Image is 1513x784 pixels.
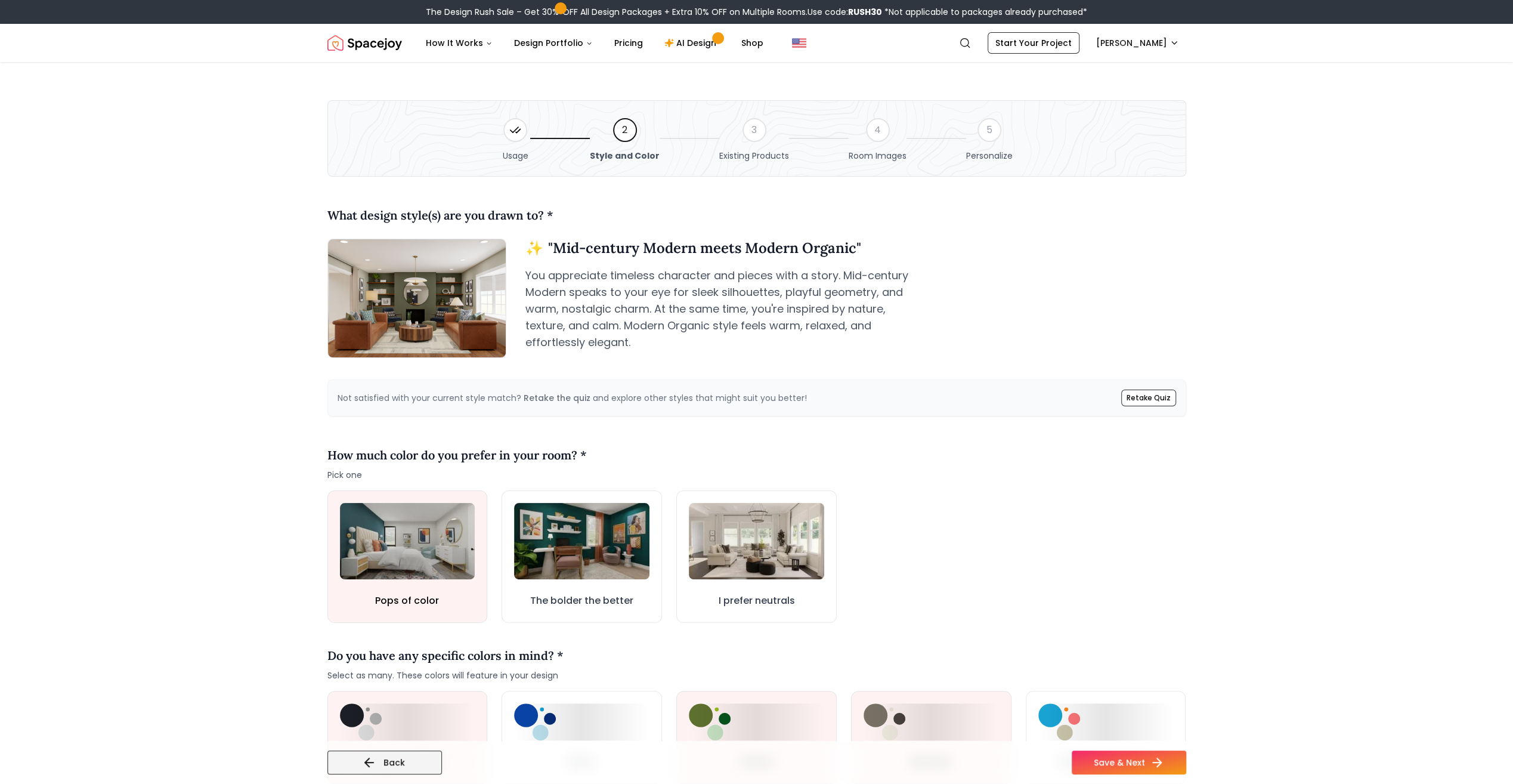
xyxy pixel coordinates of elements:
[732,31,773,55] a: Shop
[613,118,637,142] div: 2
[327,469,587,481] span: Pick one
[1072,751,1186,774] button: Save & Next
[505,31,602,55] button: Design Portfolio
[340,703,382,741] img: Black & White
[340,503,475,579] img: Pops of color
[338,392,807,404] p: Not satisfied with your current style match? and explore other styles that might suit you better!
[327,490,488,623] button: Pops of colorPops of color
[525,267,926,351] p: You appreciate timeless character and pieces with a story. Mid-century Modern speaks to your eye ...
[426,6,1087,18] div: The Design Rush Sale – Get 30% OFF All Design Packages + Extra 10% OFF on Multiple Rooms.
[530,594,633,608] h3: The bolder the better
[1089,32,1186,54] button: [PERSON_NAME]
[792,36,806,50] img: United States
[977,118,1001,142] div: 5
[966,150,1013,162] span: Personalize
[416,31,502,55] button: How It Works
[866,118,890,142] div: 4
[689,503,824,579] img: I prefer neutrals
[327,647,564,665] h4: Do you have any specific colors in mind? *
[1038,703,1080,741] img: Bright-Multi Colors
[525,239,1186,258] h3: " Mid-century Modern meets Modern Organic "
[514,503,649,579] img: The bolder the better
[524,392,590,404] span: Retake the quiz
[1121,390,1176,406] a: Retake Quiz
[416,31,773,55] nav: Main
[327,31,402,55] a: Spacejoy
[719,150,789,162] span: Existing Products
[742,118,766,142] div: 3
[502,490,662,623] button: The bolder the betterThe bolder the better
[864,703,905,741] img: Neutrals
[525,239,543,258] span: sparkle
[718,594,794,608] h3: I prefer neutrals
[882,6,1087,18] span: *Not applicable to packages already purchased*
[849,150,906,162] span: Room Images
[689,703,731,741] img: Greens
[375,594,439,608] h3: Pops of color
[676,490,837,623] button: I prefer neutralsI prefer neutrals
[503,150,528,162] span: Usage
[328,239,506,357] img: Mid-century Modern meets Modern Organic Style Example
[655,31,729,55] a: AI Design
[327,446,587,464] h4: How much color do you prefer in your room? *
[807,6,882,18] span: Use code:
[327,669,564,681] span: Select as many. These colors will feature in your design
[605,31,652,55] a: Pricing
[848,6,882,18] b: RUSH30
[327,751,442,774] button: Back
[514,703,556,741] img: Blues
[590,150,660,162] span: Style and Color
[327,24,1186,62] nav: Global
[327,31,402,55] img: Spacejoy Logo
[327,206,553,224] h4: What design style(s) are you drawn to? *
[988,32,1079,54] a: Start Your Project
